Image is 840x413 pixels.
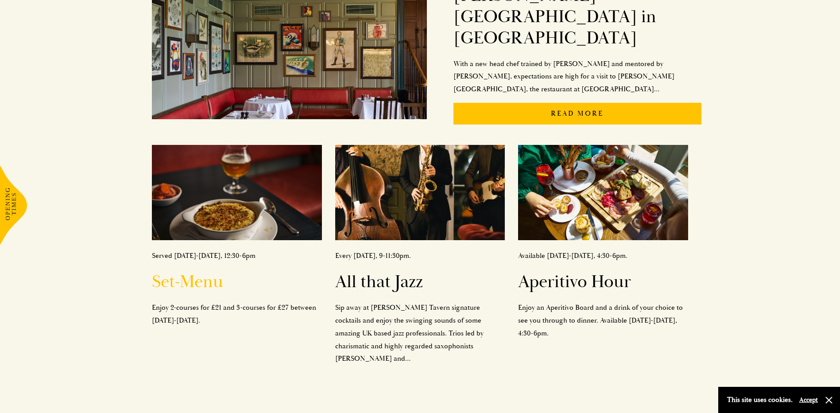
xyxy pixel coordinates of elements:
[335,301,505,365] p: Sip away at [PERSON_NAME] Tavern signature cocktails and enjoy the swinging sounds of some amazin...
[518,271,688,292] h2: Aperitivo Hour
[518,249,688,262] p: Available [DATE]-[DATE], 4:30-6pm.
[335,249,505,262] p: Every [DATE], 9-11:30pm.
[152,145,321,327] a: Served [DATE]-[DATE], 12:30-6pmSet-MenuEnjoy 2-courses for £21 and 3-courses for £27 between [DAT...
[453,103,701,125] p: Read More
[825,396,833,405] button: Close and accept
[335,271,505,292] h2: All that Jazz
[152,301,321,327] p: Enjoy 2-courses for £21 and 3-courses for £27 between [DATE]-[DATE].
[453,58,701,96] p: With a new head chef trained by [PERSON_NAME] and mentored by [PERSON_NAME], expectations are hig...
[335,145,505,365] a: Every [DATE], 9-11:30pm.All that JazzSip away at [PERSON_NAME] Tavern signature cocktails and enj...
[518,145,688,340] a: Available [DATE]-[DATE], 4:30-6pm.Aperitivo HourEnjoy an Aperitivo Board and a drink of your choi...
[799,396,818,404] button: Accept
[727,394,793,406] p: This site uses cookies.
[152,271,321,292] h2: Set-Menu
[152,249,321,262] p: Served [DATE]-[DATE], 12:30-6pm
[518,301,688,339] p: Enjoy an Aperitivo Board and a drink of your choice to see you through to dinner. Available [DATE...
